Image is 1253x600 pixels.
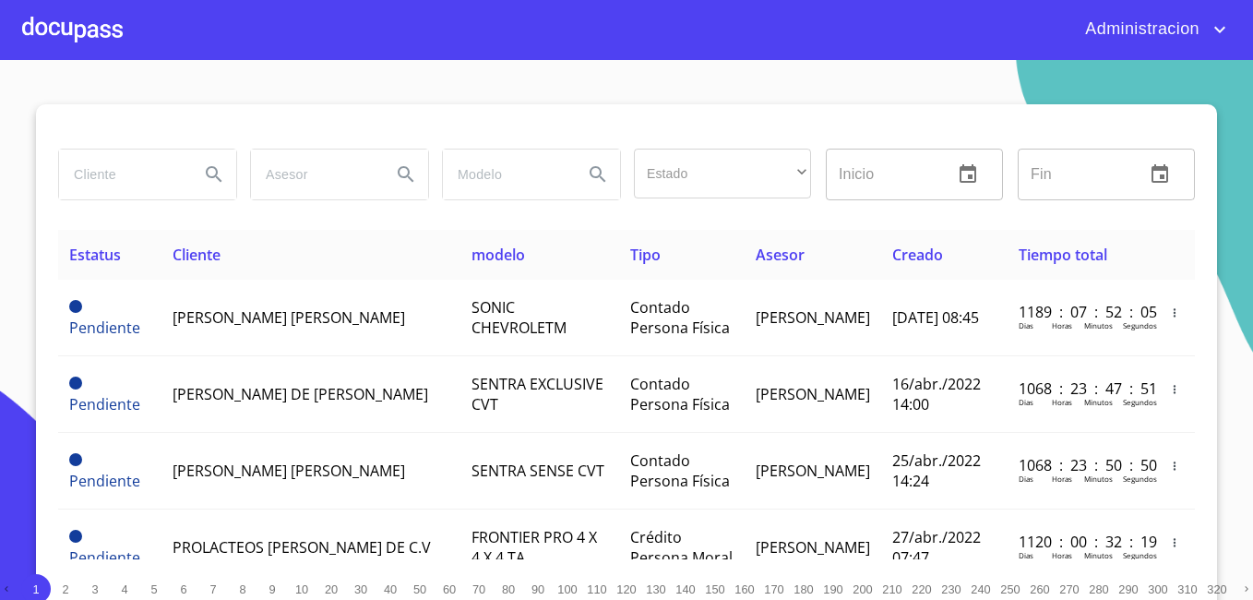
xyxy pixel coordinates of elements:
p: Dias [1019,550,1033,560]
button: Search [192,152,236,197]
span: [PERSON_NAME] [PERSON_NAME] [173,307,405,328]
span: [DATE] 08:45 [892,307,979,328]
span: Administracion [1071,15,1209,44]
p: Dias [1019,320,1033,330]
span: 7 [209,582,216,596]
input: search [443,150,568,199]
span: 150 [705,582,724,596]
button: Search [576,152,620,197]
span: 10 [295,582,308,596]
span: Crédito Persona Moral [630,527,733,568]
p: Minutos [1084,320,1113,330]
span: [PERSON_NAME] [756,307,870,328]
span: 110 [587,582,606,596]
span: 30 [354,582,367,596]
span: 100 [557,582,577,596]
span: 170 [764,582,783,596]
p: Horas [1052,320,1072,330]
span: Tipo [630,245,661,265]
p: Horas [1052,397,1072,407]
span: 16/abr./2022 14:00 [892,374,981,414]
span: 290 [1118,582,1138,596]
span: [PERSON_NAME] [PERSON_NAME] [173,461,405,481]
input: search [59,150,185,199]
span: 160 [734,582,754,596]
span: 210 [882,582,901,596]
button: Search [384,152,428,197]
span: 60 [443,582,456,596]
span: Contado Persona Física [630,374,730,414]
span: 6 [180,582,186,596]
span: Estatus [69,245,121,265]
p: Horas [1052,550,1072,560]
span: 5 [150,582,157,596]
p: Minutos [1084,474,1113,484]
span: 320 [1207,582,1226,596]
span: SENTRA SENSE CVT [471,461,604,481]
span: Pendiente [69,318,140,338]
span: SENTRA EXCLUSIVE CVT [471,374,603,414]
span: 300 [1148,582,1167,596]
span: [PERSON_NAME] DE [PERSON_NAME] [173,384,428,404]
span: Contado Persona Física [630,297,730,338]
p: Minutos [1084,397,1113,407]
span: Pendiente [69,453,82,466]
span: 200 [853,582,872,596]
span: 90 [531,582,544,596]
span: 270 [1059,582,1079,596]
span: 20 [325,582,338,596]
span: 8 [239,582,245,596]
span: SONIC CHEVROLETM [471,297,567,338]
span: PROLACTEOS [PERSON_NAME] DE C.V [173,537,431,558]
span: Contado Persona Física [630,450,730,491]
span: Cliente [173,245,221,265]
span: [PERSON_NAME] [756,537,870,558]
span: 50 [413,582,426,596]
span: 190 [823,582,842,596]
p: Minutos [1084,550,1113,560]
span: 4 [121,582,127,596]
span: 260 [1030,582,1049,596]
span: 40 [384,582,397,596]
span: Pendiente [69,300,82,313]
span: FRONTIER PRO 4 X 4 X 4 TA [471,527,597,568]
span: 220 [912,582,931,596]
span: Pendiente [69,377,82,390]
span: [PERSON_NAME] [756,384,870,404]
span: 1 [32,582,39,596]
span: 27/abr./2022 07:47 [892,527,981,568]
span: 310 [1177,582,1197,596]
span: modelo [471,245,525,265]
span: 280 [1089,582,1108,596]
p: Segundos [1123,550,1157,560]
span: 2 [62,582,68,596]
p: 1189 : 07 : 52 : 05 [1019,302,1143,322]
p: 1068 : 23 : 47 : 51 [1019,378,1143,399]
span: Pendiente [69,530,82,543]
span: Pendiente [69,547,140,568]
span: 9 [268,582,275,596]
input: search [251,150,376,199]
span: 240 [971,582,990,596]
span: 130 [646,582,665,596]
span: 70 [472,582,485,596]
span: [PERSON_NAME] [756,461,870,481]
p: Horas [1052,474,1072,484]
p: Segundos [1123,474,1157,484]
span: 140 [675,582,695,596]
p: Dias [1019,397,1033,407]
span: 120 [616,582,636,596]
span: Tiempo total [1019,245,1107,265]
span: Pendiente [69,471,140,491]
div: ​ [634,149,811,198]
span: 3 [91,582,98,596]
span: 180 [794,582,813,596]
span: 230 [941,582,961,596]
p: Segundos [1123,320,1157,330]
span: Asesor [756,245,805,265]
p: 1068 : 23 : 50 : 50 [1019,455,1143,475]
button: account of current user [1071,15,1231,44]
p: 1120 : 00 : 32 : 19 [1019,532,1143,552]
span: 250 [1000,582,1020,596]
span: 80 [502,582,515,596]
